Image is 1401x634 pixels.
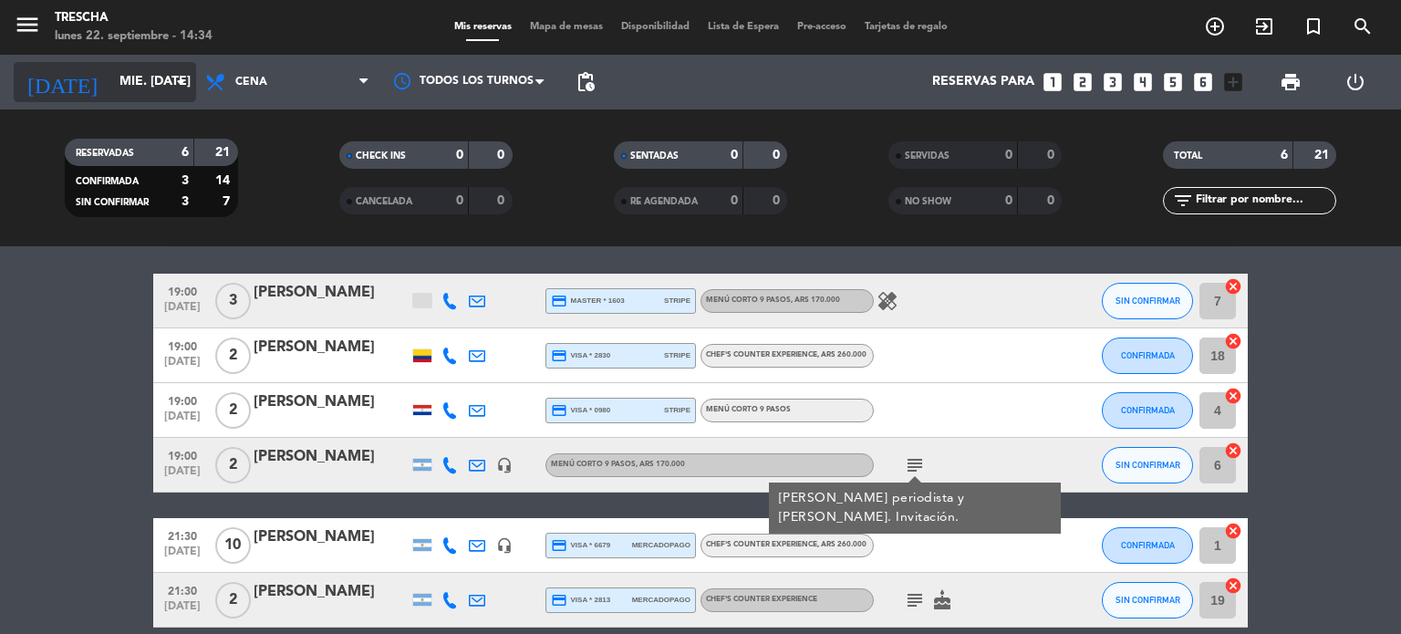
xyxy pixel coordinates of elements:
span: CANCELADA [356,197,412,206]
span: CONFIRMADA [1121,350,1175,360]
i: credit_card [551,348,567,364]
button: menu [14,11,41,45]
i: looks_4 [1131,70,1155,94]
span: [DATE] [160,546,205,566]
span: SIN CONFIRMAR [1116,595,1180,605]
span: mercadopago [632,539,690,551]
span: 19:00 [160,280,205,301]
div: [PERSON_NAME] periodista y [PERSON_NAME]. Invitación. [779,489,1052,527]
strong: 6 [1281,149,1288,161]
i: subject [904,589,926,611]
button: CONFIRMADA [1102,527,1193,564]
div: [PERSON_NAME] [254,525,409,549]
strong: 6 [182,146,189,159]
i: headset_mic [496,457,513,473]
strong: 0 [1047,149,1058,161]
span: [DATE] [160,356,205,377]
i: looks_one [1041,70,1064,94]
i: cancel [1224,577,1242,595]
span: Mapa de mesas [521,22,612,32]
strong: 0 [1005,149,1012,161]
strong: 0 [1005,194,1012,207]
span: 19:00 [160,444,205,465]
span: master * 1603 [551,293,625,309]
i: credit_card [551,293,567,309]
span: [DATE] [160,301,205,322]
strong: 7 [223,195,233,208]
i: looks_6 [1191,70,1215,94]
span: Menú corto 9 pasos [706,296,840,304]
i: cancel [1224,442,1242,460]
div: lunes 22. septiembre - 14:34 [55,27,213,46]
span: RESERVADAS [76,149,134,158]
strong: 0 [456,149,463,161]
i: subject [904,454,926,476]
span: Cena [235,76,267,88]
span: Pre-acceso [788,22,856,32]
strong: 0 [731,194,738,207]
span: 19:00 [160,390,205,411]
span: Menú corto 9 pasos [706,406,791,413]
i: cancel [1224,387,1242,405]
span: TOTAL [1174,151,1202,161]
span: 2 [215,392,251,429]
strong: 0 [497,149,508,161]
span: 21:30 [160,525,205,546]
span: visa * 0980 [551,402,610,419]
i: [DATE] [14,62,110,102]
span: SENTADAS [630,151,679,161]
span: Chef's Counter Experience [706,351,867,359]
i: filter_list [1172,190,1194,212]
span: SERVIDAS [905,151,950,161]
strong: 3 [182,174,189,187]
i: looks_3 [1101,70,1125,94]
span: 21:30 [160,579,205,600]
i: exit_to_app [1253,16,1275,37]
div: [PERSON_NAME] [254,580,409,604]
div: [PERSON_NAME] [254,336,409,359]
i: search [1352,16,1374,37]
span: 3 [215,283,251,319]
strong: 0 [731,149,738,161]
span: visa * 6679 [551,537,610,554]
span: , ARS 260.000 [817,541,867,548]
strong: 0 [456,194,463,207]
div: Trescha [55,9,213,27]
span: 2 [215,338,251,374]
span: pending_actions [575,71,597,93]
span: 2 [215,447,251,483]
span: SIN CONFIRMAR [76,198,149,207]
i: cancel [1224,332,1242,350]
i: headset_mic [496,537,513,554]
span: 2 [215,582,251,618]
i: add_circle_outline [1204,16,1226,37]
span: RE AGENDADA [630,197,698,206]
strong: 14 [215,174,233,187]
span: CHECK INS [356,151,406,161]
span: CONFIRMADA [1121,405,1175,415]
span: Reservas para [932,75,1034,89]
i: healing [877,290,898,312]
i: power_settings_new [1344,71,1366,93]
div: LOG OUT [1323,55,1387,109]
span: Mis reservas [445,22,521,32]
strong: 0 [773,149,784,161]
span: Menú corto 9 pasos [551,461,685,468]
span: print [1280,71,1302,93]
i: turned_in_not [1302,16,1324,37]
button: CONFIRMADA [1102,392,1193,429]
span: SIN CONFIRMAR [1116,460,1180,470]
i: cake [931,589,953,611]
span: Chef's Counter Experience [706,541,867,548]
span: mercadopago [632,594,690,606]
strong: 0 [497,194,508,207]
i: cancel [1224,277,1242,296]
button: SIN CONFIRMAR [1102,283,1193,319]
input: Filtrar por nombre... [1194,191,1335,211]
span: 19:00 [160,335,205,356]
span: CONFIRMADA [1121,540,1175,550]
span: , ARS 170.000 [636,461,685,468]
i: menu [14,11,41,38]
span: 10 [215,527,251,564]
i: credit_card [551,592,567,608]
